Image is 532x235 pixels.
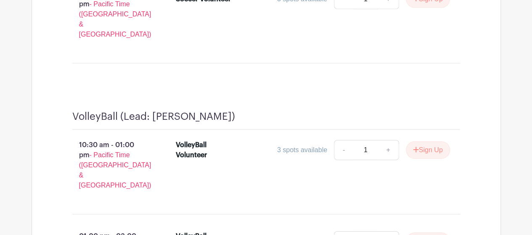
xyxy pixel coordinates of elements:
[176,140,234,160] div: VolleyBall Volunteer
[72,111,235,123] h4: VolleyBall (Lead: [PERSON_NAME])
[59,137,163,194] p: 10:30 am - 01:00 pm
[79,0,151,38] span: - Pacific Time ([GEOGRAPHIC_DATA] & [GEOGRAPHIC_DATA])
[277,145,327,155] div: 3 spots available
[79,151,151,189] span: - Pacific Time ([GEOGRAPHIC_DATA] & [GEOGRAPHIC_DATA])
[378,140,399,160] a: +
[406,141,450,159] button: Sign Up
[334,140,353,160] a: -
